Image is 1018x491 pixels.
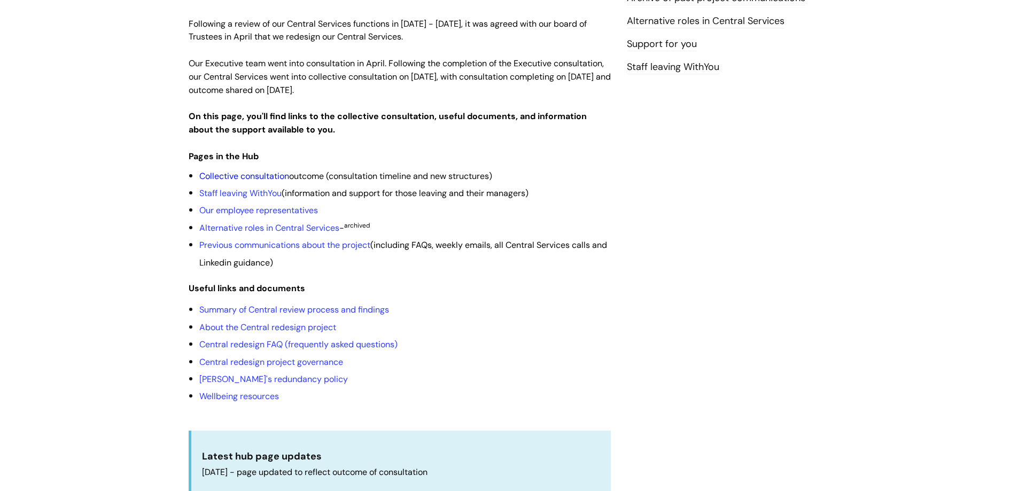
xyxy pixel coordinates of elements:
a: Staff leaving WithYou [627,60,719,74]
strong: Pages in the Hub [189,151,259,162]
a: Alternative roles in Central Services [627,14,784,28]
a: About the Central redesign project [199,322,336,333]
strong: Useful links and documents [189,283,305,294]
a: Wellbeing resources [199,391,279,402]
span: (including FAQs, weekly emails, all Central Services calls and Linkedin guidance) [199,239,607,268]
a: Support for you [627,37,697,51]
span: [DATE] - page updated to reflect outcome of consultation [202,466,428,478]
strong: On this page, you'll find links to the collective consultation, useful documents, and information... [189,111,587,135]
a: Central redesign project governance [199,356,343,368]
a: Our employee representatives [199,205,318,216]
span: Following a review of our Central Services functions in [DATE] - [DATE], it was agreed with our b... [189,18,587,43]
a: Staff leaving WithYou [199,188,282,199]
span: Our Executive team went into consultation in April. Following the completion of the Executive con... [189,58,611,96]
strong: Latest hub page updates [202,450,322,463]
sup: archived [344,221,370,230]
a: Alternative roles in Central Services [199,222,339,233]
a: Collective consultation [199,170,289,182]
span: - [199,222,370,233]
a: Central redesign FAQ (frequently asked questions) [199,339,398,350]
span: (information and support for those leaving and their managers) [199,188,529,199]
span: outcome (consultation timeline and new structures) [199,170,492,182]
a: [PERSON_NAME]'s redundancy policy [199,373,348,385]
a: Previous communications about the project [199,239,370,251]
a: Summary of Central review process and findings [199,304,389,315]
